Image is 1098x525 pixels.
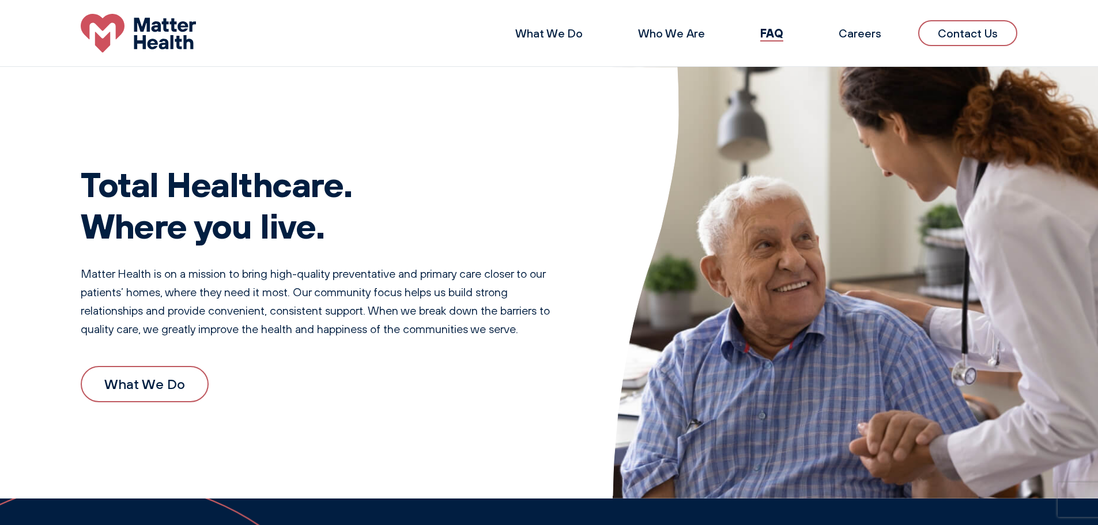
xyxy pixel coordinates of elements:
[839,26,881,40] a: Careers
[81,163,567,246] h1: Total Healthcare. Where you live.
[638,26,705,40] a: Who We Are
[515,26,583,40] a: What We Do
[760,25,783,40] a: FAQ
[918,20,1017,46] a: Contact Us
[81,366,209,402] a: What We Do
[81,265,567,338] p: Matter Health is on a mission to bring high-quality preventative and primary care closer to our p...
